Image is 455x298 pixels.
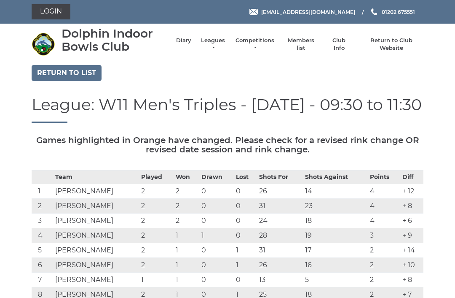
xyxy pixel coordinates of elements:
[53,273,139,287] td: [PERSON_NAME]
[371,8,377,15] img: Phone us
[53,228,139,243] td: [PERSON_NAME]
[139,273,174,287] td: 1
[32,243,53,258] td: 5
[174,199,199,214] td: 2
[200,37,226,52] a: Leagues
[234,214,257,228] td: 0
[53,184,139,199] td: [PERSON_NAME]
[32,33,55,56] img: Dolphin Indoor Bowls Club
[368,171,400,184] th: Points
[303,184,368,199] td: 14
[249,9,258,15] img: Email
[400,273,423,287] td: + 8
[199,243,234,258] td: 0
[257,258,303,273] td: 26
[257,228,303,243] td: 28
[32,4,70,19] a: Login
[32,273,53,287] td: 7
[234,171,257,184] th: Lost
[234,273,257,287] td: 0
[303,228,368,243] td: 19
[368,184,400,199] td: 4
[53,258,139,273] td: [PERSON_NAME]
[199,199,234,214] td: 0
[368,228,400,243] td: 3
[368,243,400,258] td: 2
[174,214,199,228] td: 2
[62,27,168,53] div: Dolphin Indoor Bowls Club
[303,199,368,214] td: 23
[32,199,53,214] td: 2
[199,214,234,228] td: 0
[139,171,174,184] th: Played
[139,214,174,228] td: 2
[176,37,191,44] a: Diary
[174,228,199,243] td: 1
[261,8,355,15] span: [EMAIL_ADDRESS][DOMAIN_NAME]
[400,171,423,184] th: Diff
[368,199,400,214] td: 4
[199,184,234,199] td: 0
[234,199,257,214] td: 0
[257,184,303,199] td: 26
[234,184,257,199] td: 0
[234,243,257,258] td: 1
[234,228,257,243] td: 0
[303,214,368,228] td: 18
[400,258,423,273] td: + 10
[303,273,368,287] td: 5
[400,184,423,199] td: + 12
[174,273,199,287] td: 1
[199,228,234,243] td: 1
[400,199,423,214] td: + 8
[174,171,199,184] th: Won
[53,214,139,228] td: [PERSON_NAME]
[257,171,303,184] th: Shots For
[234,258,257,273] td: 1
[257,273,303,287] td: 13
[32,258,53,273] td: 6
[257,214,303,228] td: 24
[53,171,139,184] th: Team
[32,65,102,81] a: Return to list
[53,199,139,214] td: [PERSON_NAME]
[174,243,199,258] td: 1
[32,184,53,199] td: 1
[139,228,174,243] td: 2
[199,171,234,184] th: Drawn
[174,258,199,273] td: 1
[303,243,368,258] td: 17
[199,273,234,287] td: 0
[199,258,234,273] td: 0
[139,184,174,199] td: 2
[327,37,351,52] a: Club Info
[249,8,355,16] a: Email [EMAIL_ADDRESS][DOMAIN_NAME]
[400,228,423,243] td: + 9
[174,184,199,199] td: 2
[368,258,400,273] td: 2
[53,243,139,258] td: [PERSON_NAME]
[139,258,174,273] td: 2
[283,37,318,52] a: Members list
[360,37,423,52] a: Return to Club Website
[382,8,415,15] span: 01202 675551
[257,243,303,258] td: 31
[400,243,423,258] td: + 14
[32,228,53,243] td: 4
[303,258,368,273] td: 16
[235,37,275,52] a: Competitions
[32,96,423,123] h1: League: W11 Men's Triples - [DATE] - 09:30 to 11:30
[32,214,53,228] td: 3
[400,214,423,228] td: + 6
[139,243,174,258] td: 2
[368,273,400,287] td: 2
[257,199,303,214] td: 31
[368,214,400,228] td: 4
[32,135,423,154] h5: Games highlighted in Orange have changed. Please check for a revised rink change OR revised date ...
[370,8,415,16] a: Phone us 01202 675551
[303,171,368,184] th: Shots Against
[139,199,174,214] td: 2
